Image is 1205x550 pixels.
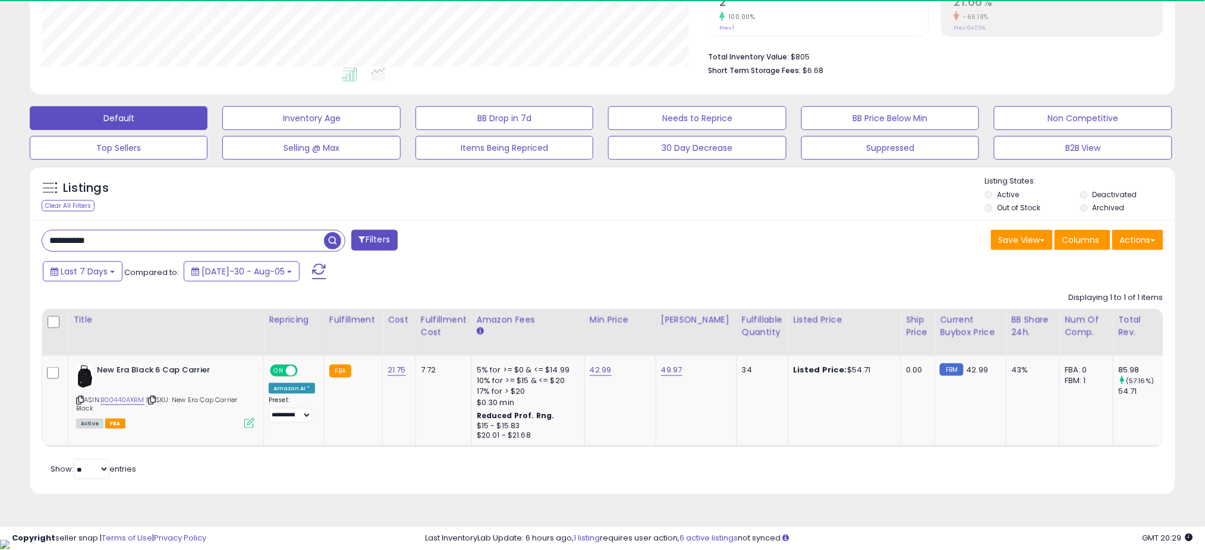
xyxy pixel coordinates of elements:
img: 31D51KdCJYL._SL40_.jpg [76,365,94,388]
h5: Listings [63,180,109,197]
div: Title [73,314,259,326]
div: Last InventoryLab Update: 6 hours ago, requires user action, not synced. [425,533,1193,544]
div: Current Buybox Price [940,314,1001,339]
div: FBA: 0 [1065,365,1104,375]
button: Top Sellers [30,136,207,160]
div: 34 [742,365,779,375]
div: Fulfillment [329,314,377,326]
a: Privacy Policy [154,532,206,543]
p: Listing States: [985,176,1175,187]
button: Default [30,106,207,130]
button: Inventory Age [222,106,400,130]
span: All listings currently available for purchase on Amazon [76,419,103,429]
div: $0.30 min [477,397,575,408]
div: [PERSON_NAME] [661,314,732,326]
div: Num of Comp. [1065,314,1108,339]
small: (57.16%) [1126,376,1154,385]
span: 42.99 [967,364,989,375]
span: FBA [105,419,125,429]
div: Min Price [590,314,651,326]
div: Total Rev. [1118,314,1162,339]
span: $6.68 [803,65,823,76]
small: FBA [329,365,351,378]
div: 10% for >= $15 & <= $20 [477,375,575,386]
div: Ship Price [906,314,930,339]
a: 6 active listings [679,532,738,543]
a: 49.97 [661,364,682,376]
div: ASIN: [76,365,254,427]
button: [DATE]-30 - Aug-05 [184,261,300,282]
a: 42.99 [590,364,612,376]
div: 54.71 [1118,386,1166,397]
small: FBM [940,363,963,376]
small: -66.18% [959,12,989,21]
small: Amazon Fees. [477,326,484,337]
li: $805 [708,49,1154,63]
div: Listed Price [793,314,896,326]
b: Total Inventory Value: [708,52,789,62]
label: Out of Stock [998,203,1041,213]
button: B2B View [994,136,1172,160]
b: New Era Black 6 Cap Carrier [97,365,241,379]
button: Selling @ Max [222,136,400,160]
div: 85.98 [1118,365,1166,375]
div: Repricing [269,314,319,326]
label: Active [998,189,1020,200]
div: 0.00 [906,365,926,375]
div: 43% [1011,365,1050,375]
a: Terms of Use [102,532,152,543]
div: $15 - $15.83 [477,421,575,431]
span: ON [271,366,286,376]
button: BB Drop in 7d [416,106,593,130]
button: Non Competitive [994,106,1172,130]
button: Save View [991,230,1053,250]
button: BB Price Below Min [801,106,979,130]
small: Prev: 64.05% [954,24,986,31]
span: [DATE]-30 - Aug-05 [202,265,285,277]
div: Amazon Fees [477,314,580,326]
span: 2025-08-13 20:29 GMT [1143,532,1193,543]
small: Prev: 1 [719,24,734,31]
strong: Copyright [12,532,55,543]
b: Short Term Storage Fees: [708,65,801,75]
div: seller snap | | [12,533,206,544]
span: | SKU: New Era Cap Carrier Black [76,395,237,413]
button: Columns [1055,230,1110,250]
span: Compared to: [124,267,179,278]
span: Show: entries [51,463,136,475]
a: B00440AXRM [100,395,144,405]
button: Last 7 Days [43,261,122,282]
div: 7.72 [421,365,463,375]
b: Reduced Prof. Rng. [477,410,555,421]
div: 17% for > $20 [477,386,575,397]
button: Needs to Reprice [608,106,786,130]
div: Cost [388,314,411,326]
span: Last 7 Days [61,265,108,277]
div: BB Share 24h. [1011,314,1055,339]
div: Amazon AI * [269,383,315,394]
div: Preset: [269,396,315,423]
div: Clear All Filters [42,200,95,211]
a: 1 listing [574,532,600,543]
a: 21.75 [388,364,406,376]
b: Listed Price: [793,364,847,375]
span: Columns [1062,234,1100,246]
div: $54.71 [793,365,892,375]
div: $20.01 - $21.68 [477,431,575,441]
div: Fulfillment Cost [421,314,467,339]
small: 100.00% [725,12,755,21]
div: FBM: 1 [1065,375,1104,386]
div: 5% for >= $0 & <= $14.99 [477,365,575,375]
div: Displaying 1 to 1 of 1 items [1069,292,1163,304]
div: Fulfillable Quantity [742,314,783,339]
button: Suppressed [801,136,979,160]
button: Filters [351,230,398,251]
label: Archived [1092,203,1124,213]
button: Items Being Repriced [416,136,593,160]
span: OFF [296,366,315,376]
button: Actions [1112,230,1163,250]
label: Deactivated [1092,189,1137,200]
button: 30 Day Decrease [608,136,786,160]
